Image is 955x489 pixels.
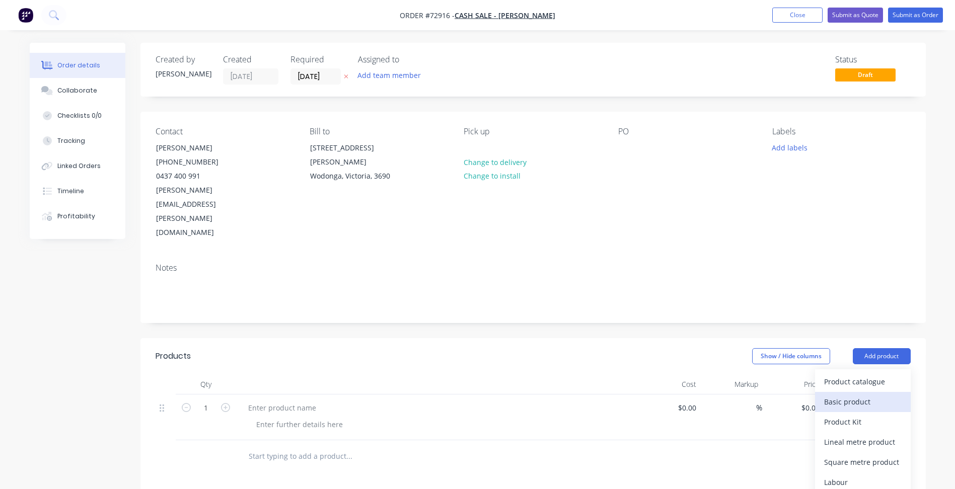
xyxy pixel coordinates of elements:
button: Add product [853,348,911,364]
div: Bill to [310,127,448,136]
div: Labels [772,127,910,136]
div: [STREET_ADDRESS][PERSON_NAME]Wodonga, Victoria, 3690 [302,140,402,184]
div: Notes [156,263,911,273]
div: Created by [156,55,211,64]
button: Linked Orders [30,153,125,179]
div: Product Kit [824,415,902,429]
div: 0437 400 991 [156,169,240,183]
div: Tracking [57,136,85,145]
div: Lineal metre product [824,435,902,449]
div: Pick up [464,127,602,136]
button: Add team member [358,68,426,82]
button: Collaborate [30,78,125,103]
div: [PERSON_NAME] [156,141,240,155]
span: Order #72916 - [400,11,455,20]
div: Status [835,55,911,64]
div: [STREET_ADDRESS][PERSON_NAME] [310,141,394,169]
div: Qty [176,374,236,394]
button: Add labels [767,140,813,154]
a: Cash Sale - [PERSON_NAME] [455,11,555,20]
div: Markup [700,374,762,394]
div: PO [618,127,756,136]
button: Add team member [352,68,426,82]
div: Products [156,350,191,362]
div: Product catalogue [824,374,902,389]
div: Created [223,55,278,64]
button: Order details [30,53,125,78]
div: Cost [639,374,701,394]
div: Contact [156,127,293,136]
div: Wodonga, Victoria, 3690 [310,169,394,183]
button: Change to delivery [458,155,532,169]
button: Tracking [30,128,125,153]
button: Checklists 0/0 [30,103,125,128]
button: Timeline [30,179,125,204]
button: Close [772,8,823,23]
div: [PERSON_NAME][EMAIL_ADDRESS][PERSON_NAME][DOMAIN_NAME] [156,183,240,239]
button: Profitability [30,204,125,229]
button: Change to install [458,169,526,183]
input: Start typing to add a product... [248,446,450,466]
div: [PHONE_NUMBER] [156,155,240,169]
div: [PERSON_NAME] [156,68,211,79]
span: Draft [835,68,896,81]
button: Show / Hide columns [752,348,830,364]
div: [PERSON_NAME][PHONE_NUMBER]0437 400 991[PERSON_NAME][EMAIL_ADDRESS][PERSON_NAME][DOMAIN_NAME] [148,140,248,240]
div: Checklists 0/0 [57,111,102,120]
div: Order details [57,61,100,70]
div: Linked Orders [57,161,101,171]
div: Price [762,374,824,394]
div: Assigned to [358,55,459,64]
div: Collaborate [57,86,97,95]
span: % [756,402,762,414]
div: Square metre product [824,455,902,469]
div: Basic product [824,394,902,409]
button: Submit as Order [888,8,943,23]
div: Timeline [57,187,84,196]
img: Factory [18,8,33,23]
div: Required [290,55,346,64]
button: Submit as Quote [828,8,883,23]
div: Profitability [57,212,95,221]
